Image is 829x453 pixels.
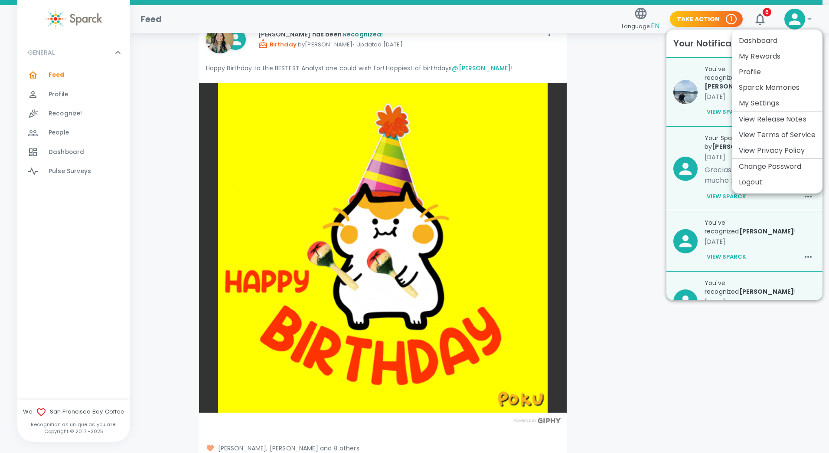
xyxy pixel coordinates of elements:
[732,33,822,49] li: Dashboard
[739,130,816,140] a: View Terms of Service
[732,49,822,64] li: My Rewards
[739,114,806,125] a: View Release Notes
[732,95,822,111] li: My Settings
[732,80,822,95] li: Sparck Memories
[732,174,822,190] li: Logout
[739,145,805,156] a: View Privacy Policy
[732,64,822,80] li: Profile
[732,159,822,174] li: Change Password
